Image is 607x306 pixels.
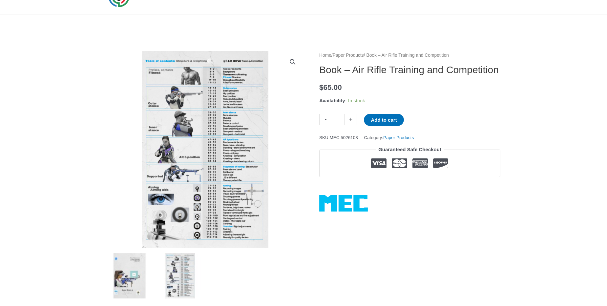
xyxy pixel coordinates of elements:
input: Product quantity [332,114,345,125]
h1: Book – Air Rifle Training and Competition [319,64,500,76]
img: Book - Air Rifle Training and Competition [107,253,152,298]
a: Home [319,53,331,58]
a: View full-screen image gallery [287,56,299,68]
a: Paper Products [333,53,364,58]
nav: Breadcrumb [319,51,500,60]
bdi: 65.00 [319,83,342,92]
legend: Guaranteed Safe Checkout [376,145,444,154]
a: - [319,114,332,125]
a: + [345,114,357,125]
span: MEC.5026103 [330,135,358,140]
span: SKU: [319,133,358,142]
a: Paper Products [383,135,414,140]
img: Book - Air Rifle Training and Competition - Image 2 [157,253,203,298]
button: Add to cart [364,114,404,126]
iframe: Customer reviews powered by Trustpilot [319,182,500,190]
span: In stock [348,98,365,103]
a: MEC [319,195,368,212]
span: $ [319,83,324,92]
span: Availability: [319,98,347,103]
span: Category: [364,133,414,142]
img: Book - Air Rifle Training and Competition - Image 2 [107,51,303,248]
